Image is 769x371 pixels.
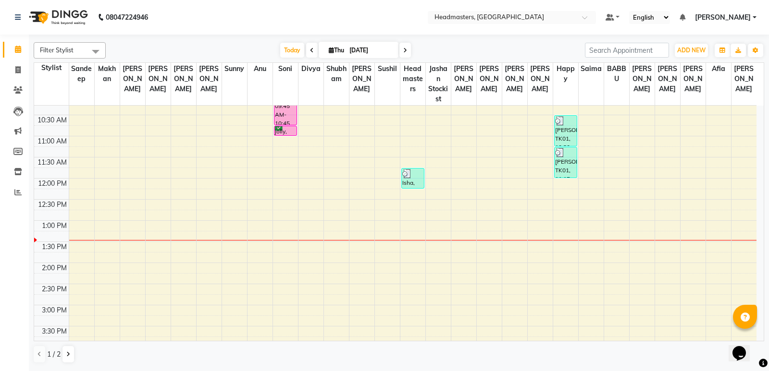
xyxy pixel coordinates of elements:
div: [PERSON_NAME], TK01, 11:15 AM-12:00 PM, BRD - [PERSON_NAME] [555,147,577,178]
span: [PERSON_NAME] [695,12,751,23]
div: 12:00 PM [36,179,69,189]
input: 2025-09-04 [347,43,395,58]
span: [PERSON_NAME] [477,63,502,95]
span: Happy [553,63,578,85]
input: Search Appointment [585,43,669,58]
span: Anu [248,63,273,75]
button: ADD NEW [675,44,708,57]
div: 2:30 PM [40,284,69,294]
span: [PERSON_NAME] [171,63,196,95]
div: [PERSON_NAME], TK01, 10:30 AM-11:15 AM, HCGD - Hair Cut by Creative Director [555,116,577,146]
span: 1 / 2 [47,349,61,359]
span: [PERSON_NAME] [197,63,222,95]
span: [PERSON_NAME] [146,63,171,95]
span: Shubham [324,63,349,85]
span: Afia [706,63,731,75]
iframe: chat widget [729,333,759,361]
div: 11:30 AM [36,157,69,168]
span: [PERSON_NAME] [630,63,655,95]
span: [PERSON_NAME] [120,63,145,95]
span: Filter Stylist [40,46,74,54]
span: Makhan [95,63,120,85]
span: Headmasters [400,63,425,95]
span: [PERSON_NAME] [502,63,527,95]
span: Saima [579,63,604,75]
div: 12:30 PM [36,200,69,210]
div: 11:00 AM [36,136,69,146]
div: 2:00 PM [40,263,69,273]
span: Jashan stockist [426,63,451,105]
span: Sandeep [69,63,94,85]
span: Divya [298,63,323,75]
span: Today [280,43,304,58]
span: BABBU [604,63,629,85]
div: Stylist [34,63,69,73]
span: ADD NEW [677,47,706,54]
span: Sunny [222,63,247,75]
span: [PERSON_NAME] [732,63,757,95]
div: jolly, TK03, 10:45 AM-11:00 AM, O3-MSK-DTAN - D-Tan Pack [274,126,297,135]
div: 3:30 PM [40,326,69,336]
span: [PERSON_NAME] [655,63,680,95]
div: 1:30 PM [40,242,69,252]
span: Sushil [375,63,400,75]
div: 3:00 PM [40,305,69,315]
b: 08047224946 [106,4,148,31]
span: [PERSON_NAME] [451,63,476,95]
div: Isha, TK02, 11:45 AM-12:15 PM, BA - Bridal Advance [402,168,424,188]
div: 1:00 PM [40,221,69,231]
span: Thu [326,47,347,54]
span: [PERSON_NAME] [681,63,706,95]
span: [PERSON_NAME] [349,63,374,95]
div: 10:30 AM [36,115,69,125]
span: [PERSON_NAME] [528,63,553,95]
img: logo [25,4,90,31]
span: Soni [273,63,298,75]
